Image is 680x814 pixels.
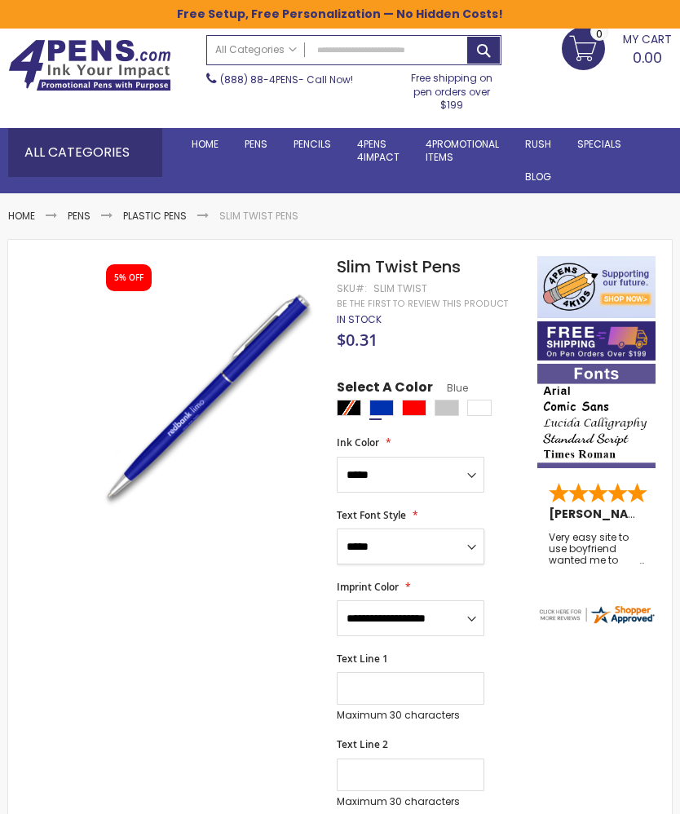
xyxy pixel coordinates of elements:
[220,73,298,86] a: (888) 88-4PENS
[426,137,499,164] span: 4PROMOTIONAL ITEMS
[525,137,551,151] span: Rush
[8,39,171,91] img: 4Pens Custom Pens and Promotional Products
[467,400,492,416] div: White
[337,709,484,722] p: Maximum 30 characters
[369,400,394,416] div: Blue
[402,400,426,416] div: Red
[549,506,656,522] span: [PERSON_NAME]
[433,381,468,395] span: Blue
[337,737,388,751] span: Text Line 2
[294,137,331,151] span: Pencils
[337,580,399,594] span: Imprint Color
[564,128,634,161] a: Specials
[537,321,656,361] img: Free shipping on orders over $199
[562,27,672,68] a: 0.00 0
[179,128,232,161] a: Home
[8,128,162,177] div: All Categories
[373,282,427,295] div: Slim Twist
[68,209,91,223] a: Pens
[435,400,459,416] div: Silver
[344,128,413,174] a: 4Pens4impact
[525,170,551,184] span: Blog
[357,137,400,164] span: 4Pens 4impact
[337,508,406,522] span: Text Font Style
[537,604,656,626] img: 4pens.com widget logo
[413,128,512,174] a: 4PROMOTIONALITEMS
[220,73,353,86] span: - Call Now!
[192,137,219,151] span: Home
[337,329,378,351] span: $0.31
[512,161,564,193] a: Blog
[512,128,564,161] a: Rush
[337,281,367,295] strong: SKU
[337,795,484,808] p: Maximum 30 characters
[596,26,603,42] span: 0
[232,128,280,161] a: Pens
[337,313,382,326] div: Availability
[337,312,382,326] span: In stock
[537,256,656,319] img: 4pens 4 kids
[337,436,379,449] span: Ink Color
[91,280,322,511] img: slim_twist_image_blue_1.jpg
[401,65,501,112] div: Free shipping on pen orders over $199
[537,615,656,629] a: 4pens.com certificate URL
[337,652,388,666] span: Text Line 1
[123,209,187,223] a: Plastic Pens
[207,36,305,63] a: All Categories
[337,255,461,278] span: Slim Twist Pens
[337,298,508,310] a: Be the first to review this product
[280,128,344,161] a: Pencils
[633,47,662,68] span: 0.00
[219,210,298,223] li: Slim Twist Pens
[537,364,656,468] img: font-personalization-examples
[549,532,644,567] div: Very easy site to use boyfriend wanted me to order pens for his business
[8,209,35,223] a: Home
[245,137,267,151] span: Pens
[114,272,144,284] div: 5% OFF
[337,378,433,400] span: Select A Color
[545,770,680,814] iframe: Google Customer Reviews
[215,43,297,56] span: All Categories
[577,137,621,151] span: Specials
